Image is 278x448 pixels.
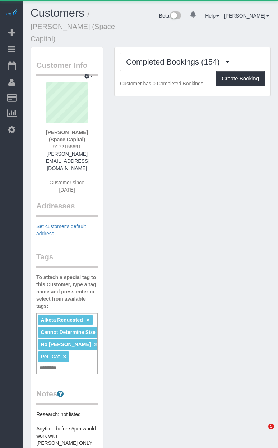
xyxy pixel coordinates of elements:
[224,13,269,19] a: [PERSON_NAME]
[36,388,98,405] legend: Notes
[86,317,89,323] a: ×
[268,424,274,429] span: 5
[120,53,235,71] button: Completed Bookings (154)
[53,144,81,150] span: 9172156691
[120,80,265,87] p: Customer has 0 Completed Bookings
[45,151,89,171] a: [PERSON_NAME][EMAIL_ADDRESS][DOMAIN_NAME]
[50,180,84,193] span: Customer since [DATE]
[94,341,97,348] a: ×
[254,424,271,441] iframe: Intercom live chat
[36,60,98,76] legend: Customer Info
[205,13,219,19] a: Help
[31,10,115,43] small: / [PERSON_NAME] (Space Capital)
[216,71,265,86] button: Create Booking
[169,11,181,21] img: New interface
[4,7,19,17] img: Automaid Logo
[63,354,66,360] a: ×
[126,57,223,66] span: Completed Bookings (154)
[46,129,88,142] strong: [PERSON_NAME] (Space Capital)
[41,341,91,347] span: No [PERSON_NAME]
[31,7,84,19] a: Customers
[159,13,181,19] a: Beta
[36,411,98,447] pre: Research: not listed Anytime before 5pm would work with [PERSON_NAME] ONLY
[36,223,86,236] a: Set customer's default address
[41,317,83,323] span: Alketa Requested
[41,329,95,335] span: Cannot Determine Size
[36,251,98,268] legend: Tags
[41,354,60,359] span: Pet- Cat
[36,274,98,310] label: To attach a special tag to this Customer, type a tag name and press enter or select from availabl...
